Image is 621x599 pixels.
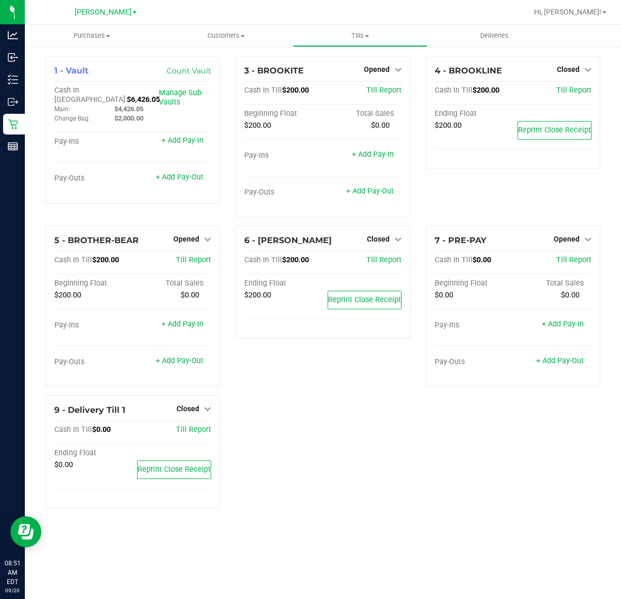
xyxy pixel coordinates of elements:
[435,235,486,245] span: 7 - PRE-PAY
[244,66,304,76] span: 3 - BROOKITE
[8,97,18,107] inline-svg: Outbound
[159,25,293,47] a: Customers
[54,137,133,146] div: Pay-Ins
[517,121,592,140] button: Reprint Close Receipt
[181,291,199,299] span: $0.00
[435,291,453,299] span: $0.00
[54,115,90,122] span: Change Bag:
[513,279,592,288] div: Total Sales
[435,321,513,330] div: Pay-Ins
[282,256,309,264] span: $200.00
[54,425,92,434] span: Cash In Till
[173,235,199,243] span: Opened
[244,256,282,264] span: Cash In Till
[176,425,211,434] a: Till Report
[8,141,18,152] inline-svg: Reports
[244,109,323,118] div: Beginning Float
[328,291,402,309] button: Reprint Close Receipt
[176,256,211,264] a: Till Report
[472,86,499,95] span: $200.00
[352,150,394,159] a: + Add Pay-In
[54,291,81,299] span: $200.00
[244,86,282,95] span: Cash In Till
[435,86,472,95] span: Cash In Till
[8,30,18,40] inline-svg: Analytics
[54,448,133,458] div: Ending Float
[25,31,159,40] span: Purchases
[54,405,125,415] span: 9 - Delivery Till 1
[244,188,323,197] div: Pay-Outs
[54,279,133,288] div: Beginning Float
[54,357,133,367] div: Pay-Outs
[244,235,332,245] span: 6 - [PERSON_NAME]
[54,460,73,469] span: $0.00
[466,31,523,40] span: Deliveries
[114,114,143,122] span: $2,000.00
[75,8,131,17] span: [PERSON_NAME]
[176,405,199,413] span: Closed
[54,106,70,113] span: Main:
[561,291,580,299] span: $0.00
[371,121,390,130] span: $0.00
[54,86,127,104] span: Cash In [GEOGRAPHIC_DATA]:
[534,8,601,16] span: Hi, [PERSON_NAME]!
[114,105,143,113] span: $4,426.05
[328,295,401,304] span: Reprint Close Receipt
[54,321,133,330] div: Pay-Ins
[92,425,111,434] span: $0.00
[8,119,18,129] inline-svg: Retail
[54,174,133,183] div: Pay-Outs
[366,256,402,264] a: Till Report
[346,187,394,196] a: + Add Pay-Out
[556,256,592,264] a: Till Report
[54,66,88,76] span: 1 - Vault
[8,74,18,85] inline-svg: Inventory
[293,31,426,40] span: Tills
[323,109,402,118] div: Total Sales
[518,126,591,134] span: Reprint Close Receipt
[435,66,502,76] span: 4 - BROOKLINE
[5,587,20,594] p: 09/20
[435,109,513,118] div: Ending Float
[435,279,513,288] div: Beginning Float
[244,151,323,160] div: Pay-Ins
[54,235,139,245] span: 5 - BROTHER-BEAR
[167,66,211,76] a: Count Vault
[244,121,271,130] span: $200.00
[127,95,160,104] span: $6,426.05
[536,356,584,365] a: + Add Pay-Out
[8,52,18,63] inline-svg: Inbound
[293,25,427,47] a: Tills
[244,279,323,288] div: Ending Float
[435,256,472,264] span: Cash In Till
[282,86,309,95] span: $200.00
[161,320,203,328] a: + Add Pay-In
[10,516,41,547] iframe: Resource center
[364,65,390,73] span: Opened
[138,465,211,474] span: Reprint Close Receipt
[366,86,402,95] a: Till Report
[156,356,203,365] a: + Add Pay-Out
[161,136,203,145] a: + Add Pay-In
[5,559,20,587] p: 08:51 AM EDT
[156,173,203,182] a: + Add Pay-Out
[159,31,292,40] span: Customers
[557,65,580,73] span: Closed
[92,256,119,264] span: $200.00
[556,86,592,95] a: Till Report
[427,25,561,47] a: Deliveries
[244,291,271,299] span: $200.00
[367,235,390,243] span: Closed
[542,320,584,328] a: + Add Pay-In
[554,235,580,243] span: Opened
[472,256,491,264] span: $0.00
[133,279,212,288] div: Total Sales
[54,256,92,264] span: Cash In Till
[435,121,462,130] span: $200.00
